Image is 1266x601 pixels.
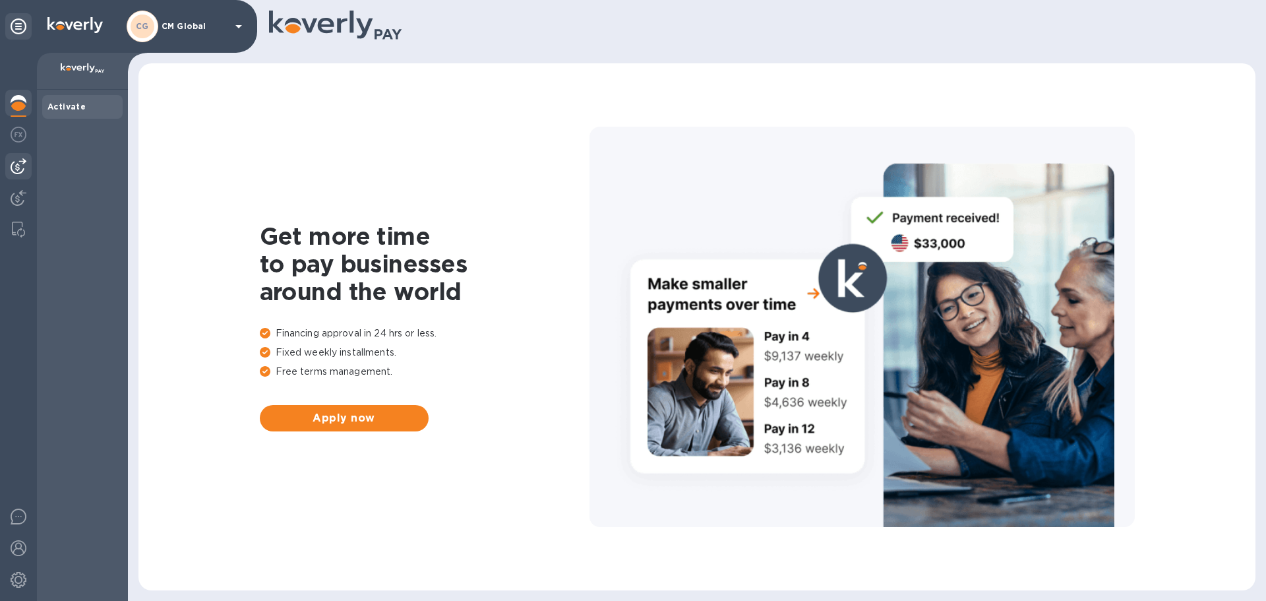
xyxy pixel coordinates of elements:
p: Financing approval in 24 hrs or less. [260,327,589,340]
p: Free terms management. [260,365,589,379]
img: Foreign exchange [11,127,26,142]
button: Apply now [260,405,429,431]
p: Fixed weekly installments. [260,346,589,360]
div: Unpin categories [5,13,32,40]
p: CM Global [162,22,227,31]
img: Logo [47,17,103,33]
span: Apply now [270,410,418,426]
h1: Get more time to pay businesses around the world [260,222,589,305]
b: Activate [47,102,86,111]
b: CG [136,21,149,31]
